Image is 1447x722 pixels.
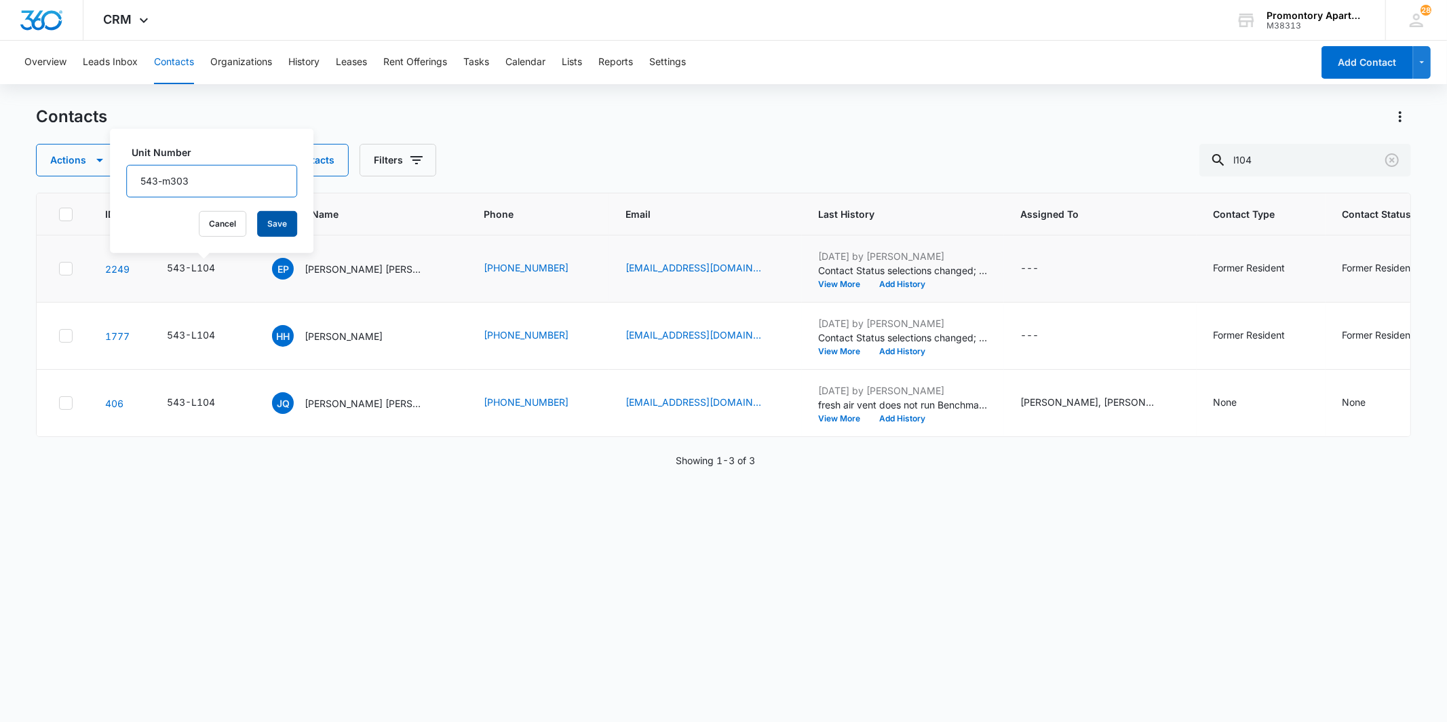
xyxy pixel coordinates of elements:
[105,207,115,221] span: ID
[1020,261,1063,277] div: Assigned To - - Select to Edit Field
[105,263,130,275] a: Navigate to contact details page for Ernest Padgett Shawna Clapp
[1389,106,1411,128] button: Actions
[305,329,383,343] p: [PERSON_NAME]
[1342,261,1414,275] div: Former Resident
[167,261,215,275] div: 543-L104
[625,261,761,275] a: [EMAIL_ADDRESS][DOMAIN_NAME]
[167,328,239,344] div: Unit Number - 543-L104 - Select to Edit Field
[105,330,130,342] a: Navigate to contact details page for Holly Harms
[818,347,870,356] button: View More
[104,12,132,26] span: CRM
[288,41,320,84] button: History
[1213,261,1309,277] div: Contact Type - Former Resident - Select to Edit Field
[818,263,988,278] p: Contact Status selections changed; None was removed and Former Resident was added.
[562,41,582,84] button: Lists
[210,41,272,84] button: Organizations
[484,328,568,342] a: [PHONE_NUMBER]
[199,211,246,237] button: Cancel
[484,395,568,409] a: [PHONE_NUMBER]
[870,347,935,356] button: Add History
[1321,46,1413,79] button: Add Contact
[154,41,194,84] button: Contacts
[870,280,935,288] button: Add History
[167,261,239,277] div: Unit Number - 543-L104 - Select to Edit Field
[818,383,988,398] p: [DATE] by [PERSON_NAME]
[257,211,297,237] button: Save
[463,41,489,84] button: Tasks
[167,395,239,411] div: Unit Number - 543-L104 - Select to Edit Field
[360,144,436,176] button: Filters
[272,258,451,280] div: Contact Name - Ernest Padgett Shawna Clapp - Select to Edit Field
[305,262,427,276] p: [PERSON_NAME] [PERSON_NAME]
[1342,207,1419,221] span: Contact Status
[818,330,988,345] p: Contact Status selections changed; None was removed and Former Resident was added.
[818,249,988,263] p: [DATE] by [PERSON_NAME]
[83,41,138,84] button: Leads Inbox
[1199,144,1411,176] input: Search Contacts
[1342,261,1438,277] div: Contact Status - Former Resident - Select to Edit Field
[24,41,66,84] button: Overview
[818,415,870,423] button: View More
[272,258,294,280] span: EP
[484,261,568,275] a: [PHONE_NUMBER]
[505,41,545,84] button: Calendar
[272,325,407,347] div: Contact Name - Holly Harms - Select to Edit Field
[105,398,123,409] a: Navigate to contact details page for Jonathon Quezada Gabriella Gutierrez
[272,392,451,414] div: Contact Name - Jonathon Quezada Gabriella Gutierrez - Select to Edit Field
[625,328,761,342] a: [EMAIL_ADDRESS][DOMAIN_NAME]
[484,395,593,411] div: Phone - (832) 480-3646 - Select to Edit Field
[484,328,593,344] div: Phone - (970) 531-7954 - Select to Edit Field
[36,144,119,176] button: Actions
[1342,395,1366,409] div: None
[818,398,988,412] p: fresh air vent does not run Benchmark came by and said it's nothing electrical it's a bad fan
[167,328,215,342] div: 543-L104
[383,41,447,84] button: Rent Offerings
[272,325,294,347] span: HH
[625,328,786,344] div: Email - holly_harms@outlook.com - Select to Edit Field
[1213,207,1290,221] span: Contact Type
[132,145,303,159] label: Unit Number
[1213,395,1261,411] div: Contact Type - None - Select to Edit Field
[1020,261,1039,277] div: ---
[484,207,573,221] span: Phone
[676,453,755,468] p: Showing 1-3 of 3
[1020,207,1161,221] span: Assigned To
[1213,328,1309,344] div: Contact Type - Former Resident - Select to Edit Field
[625,207,766,221] span: Email
[625,395,761,409] a: [EMAIL_ADDRESS][DOMAIN_NAME]
[598,41,633,84] button: Reports
[818,280,870,288] button: View More
[818,207,968,221] span: Last History
[167,395,215,409] div: 543-L104
[1020,328,1063,344] div: Assigned To - - Select to Edit Field
[305,396,427,411] p: [PERSON_NAME] [PERSON_NAME]
[126,165,297,197] input: Unit Number
[484,261,593,277] div: Phone - (386) 559-4687 - Select to Edit Field
[1213,261,1285,275] div: Former Resident
[818,316,988,330] p: [DATE] by [PERSON_NAME]
[272,392,294,414] span: JQ
[1267,10,1366,21] div: account name
[272,207,431,221] span: Contact Name
[1342,328,1438,344] div: Contact Status - Former Resident - Select to Edit Field
[36,107,107,127] h1: Contacts
[649,41,686,84] button: Settings
[1421,5,1431,16] div: notifications count
[1421,5,1431,16] span: 28
[1342,328,1414,342] div: Former Resident
[336,41,367,84] button: Leases
[1213,395,1237,409] div: None
[870,415,935,423] button: Add History
[1020,395,1180,411] div: Assigned To - Marta Aleman, Sydnee Young - Select to Edit Field
[1213,328,1285,342] div: Former Resident
[1342,395,1390,411] div: Contact Status - None - Select to Edit Field
[625,261,786,277] div: Email - epadgett2771@icloud.com - Select to Edit Field
[1020,328,1039,344] div: ---
[625,395,786,411] div: Email - jonathonquezada@icloud.com - Select to Edit Field
[1020,395,1156,409] div: [PERSON_NAME], [PERSON_NAME]
[1267,21,1366,31] div: account id
[1381,149,1403,171] button: Clear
